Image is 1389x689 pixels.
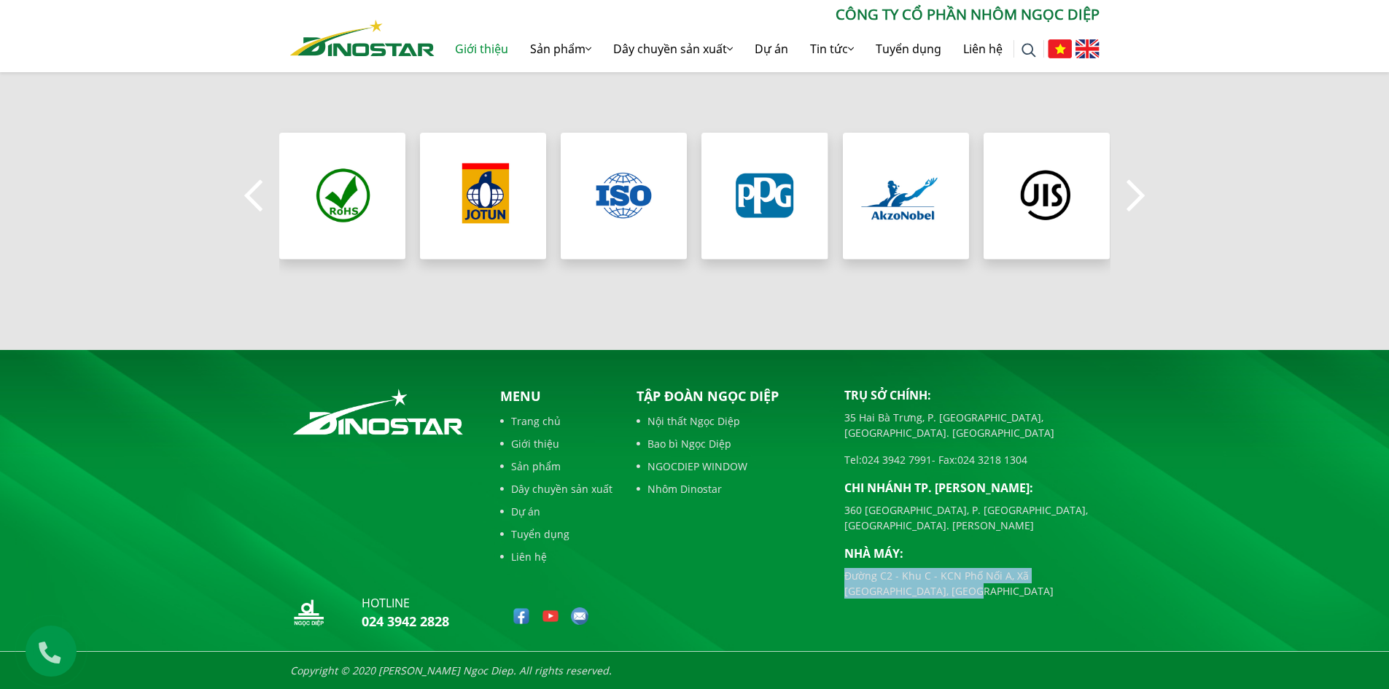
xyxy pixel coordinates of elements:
[984,133,1110,259] div: 6 / 8
[844,410,1100,440] p: 35 Hai Bà Trưng, P. [GEOGRAPHIC_DATA], [GEOGRAPHIC_DATA]. [GEOGRAPHIC_DATA]
[500,386,612,406] p: Menu
[279,133,405,259] div: 1 / 8
[865,26,952,72] a: Tuyển dụng
[637,413,822,429] a: Nội thất Ngọc Diệp
[500,436,612,451] a: Giới thiệu
[290,20,435,56] img: Nhôm Dinostar
[844,568,1100,599] p: Đường C2 - Khu C - KCN Phố Nối A, Xã [GEOGRAPHIC_DATA], [GEOGRAPHIC_DATA]
[637,481,822,497] a: Nhôm Dinostar
[420,133,546,259] div: 2 / 8
[843,133,969,259] div: 5 / 8
[290,663,612,677] i: Copyright © 2020 [PERSON_NAME] Ngoc Diep. All rights reserved.
[519,26,602,72] a: Sản phẩm
[844,545,1100,562] p: Nhà máy:
[290,594,327,631] img: logo_nd_footer
[744,26,799,72] a: Dự án
[500,413,612,429] a: Trang chủ
[290,386,466,437] img: logo_footer
[435,4,1100,26] p: CÔNG TY CỔ PHẦN NHÔM NGỌC DIỆP
[1048,39,1072,58] img: Tiếng Việt
[362,612,449,630] a: 024 3942 2828
[844,502,1100,533] p: 360 [GEOGRAPHIC_DATA], P. [GEOGRAPHIC_DATA], [GEOGRAPHIC_DATA]. [PERSON_NAME]
[952,26,1013,72] a: Liên hệ
[500,459,612,474] a: Sản phẩm
[602,26,744,72] a: Dây chuyền sản xuất
[637,386,822,406] p: Tập đoàn Ngọc Diệp
[1075,39,1100,58] img: English
[844,452,1100,467] p: Tel: - Fax:
[1121,171,1151,222] button: Next slide
[500,481,612,497] a: Dây chuyền sản xuất
[862,453,932,467] a: 024 3942 7991
[637,436,822,451] a: Bao bì Ngọc Diệp
[500,526,612,542] a: Tuyển dụng
[799,26,865,72] a: Tin tức
[444,26,519,72] a: Giới thiệu
[561,133,687,259] div: 3 / 8
[844,386,1100,404] p: Trụ sở chính:
[637,459,822,474] a: NGOCDIEP WINDOW
[500,504,612,519] a: Dự án
[500,549,612,564] a: Liên hệ
[1022,43,1036,58] img: search
[844,479,1100,497] p: Chi nhánh TP. [PERSON_NAME]:
[701,133,828,259] div: 4 / 8
[362,594,449,612] p: hotline
[957,453,1027,467] a: 024 3218 1304
[239,171,268,222] button: Previous slide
